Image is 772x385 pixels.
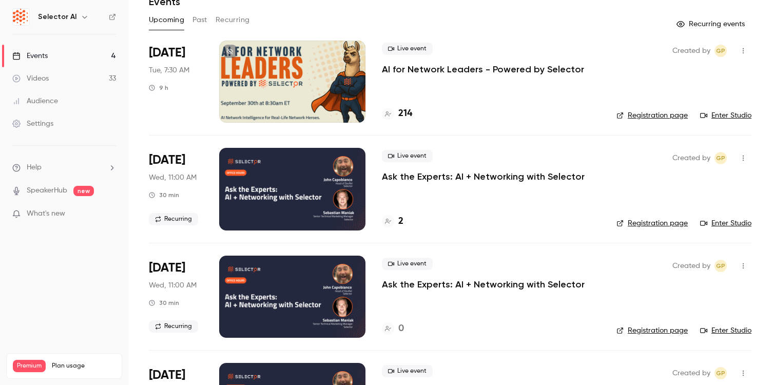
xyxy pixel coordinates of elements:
a: Enter Studio [700,325,751,336]
div: 9 h [149,84,168,92]
span: Wed, 11:00 AM [149,280,197,291]
div: Sep 30 Tue, 8:30 AM (America/New York) [149,41,203,123]
span: GP [716,152,725,164]
h6: Selector AI [38,12,76,22]
button: Past [192,12,207,28]
span: Premium [13,360,46,372]
div: 30 min [149,299,179,307]
span: Live event [382,258,433,270]
a: Ask the Experts: AI + Networking with Selector [382,170,585,183]
span: Gianna Papagni [715,367,727,379]
div: Nov 19 Wed, 12:00 PM (America/New York) [149,256,203,338]
li: help-dropdown-opener [12,162,116,173]
button: Recurring events [672,16,751,32]
span: [DATE] [149,152,185,168]
span: Recurring [149,320,198,333]
div: 30 min [149,191,179,199]
span: Plan usage [52,362,115,370]
span: Created by [672,367,710,379]
a: Registration page [616,110,688,121]
span: Wed, 11:00 AM [149,172,197,183]
iframe: Noticeable Trigger [104,209,116,219]
a: Enter Studio [700,110,751,121]
span: Tue, 7:30 AM [149,65,189,75]
span: GP [716,367,725,379]
a: Ask the Experts: AI + Networking with Selector [382,278,585,291]
span: Live event [382,365,433,377]
a: SpeakerHub [27,185,67,196]
div: Audience [12,96,58,106]
a: 2 [382,215,403,228]
div: Oct 15 Wed, 12:00 PM (America/New York) [149,148,203,230]
span: [DATE] [149,45,185,61]
span: Live event [382,150,433,162]
a: 0 [382,322,404,336]
span: Created by [672,152,710,164]
span: [DATE] [149,260,185,276]
div: Events [12,51,48,61]
span: Recurring [149,213,198,225]
span: [DATE] [149,367,185,383]
a: Enter Studio [700,218,751,228]
a: AI for Network Leaders - Powered by Selector [382,63,584,75]
img: Selector AI [13,9,29,25]
span: Created by [672,260,710,272]
a: Registration page [616,218,688,228]
span: GP [716,260,725,272]
button: Recurring [216,12,250,28]
div: Settings [12,119,53,129]
span: What's new [27,208,65,219]
span: Live event [382,43,433,55]
span: Help [27,162,42,173]
span: Gianna Papagni [715,152,727,164]
div: Videos [12,73,49,84]
h4: 2 [398,215,403,228]
a: Registration page [616,325,688,336]
a: 214 [382,107,412,121]
h4: 214 [398,107,412,121]
button: Upcoming [149,12,184,28]
span: GP [716,45,725,57]
span: Gianna Papagni [715,260,727,272]
span: Created by [672,45,710,57]
h4: 0 [398,322,404,336]
span: new [73,186,94,196]
span: Gianna Papagni [715,45,727,57]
